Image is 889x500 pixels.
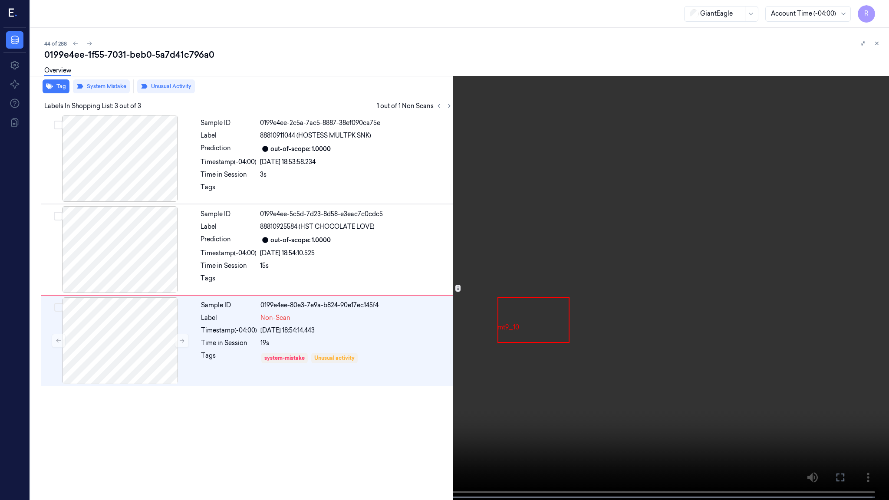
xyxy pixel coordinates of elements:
[201,118,257,128] div: Sample ID
[260,261,453,270] div: 15s
[201,144,257,154] div: Prediction
[201,183,257,197] div: Tags
[260,339,452,348] div: 19s
[260,222,375,231] span: 88810925584 (HST CHOCOLATE LOVE)
[377,101,454,111] span: 1 out of 1 Non Scans
[137,79,195,93] button: Unusual Activity
[201,222,257,231] div: Label
[201,274,257,288] div: Tags
[201,313,257,322] div: Label
[44,49,882,61] div: 0199e4ee-1f55-7031-beb0-5a7d41c796a0
[201,339,257,348] div: Time in Session
[270,145,331,154] div: out-of-scope: 1.0000
[314,354,355,362] div: Unusual activity
[264,354,305,362] div: system-mistake
[54,303,63,312] button: Select row
[270,236,331,245] div: out-of-scope: 1.0000
[201,326,257,335] div: Timestamp (-04:00)
[44,102,141,111] span: Labels In Shopping List: 3 out of 3
[201,351,257,365] div: Tags
[201,170,257,179] div: Time in Session
[201,301,257,310] div: Sample ID
[260,301,452,310] div: 0199e4ee-80e3-7e9a-b824-90e17ec145f4
[201,261,257,270] div: Time in Session
[54,121,63,129] button: Select row
[260,313,290,322] span: Non-Scan
[44,40,67,47] span: 44 of 288
[260,170,453,179] div: 3s
[201,131,257,140] div: Label
[73,79,130,93] button: System Mistake
[201,235,257,245] div: Prediction
[260,158,453,167] div: [DATE] 18:53:58.234
[260,249,453,258] div: [DATE] 18:54:10.525
[260,326,452,335] div: [DATE] 18:54:14.443
[260,131,371,140] span: 88810911044 (HOSTESS MULTPK SNK)
[260,118,453,128] div: 0199e4ee-2c5a-7ac5-8887-38ef090ca75e
[54,212,63,220] button: Select row
[43,79,69,93] button: Tag
[260,210,453,219] div: 0199e4ee-5c5d-7d23-8d58-e3eac7c0cdc5
[201,158,257,167] div: Timestamp (-04:00)
[858,5,875,23] button: R
[201,210,257,219] div: Sample ID
[201,249,257,258] div: Timestamp (-04:00)
[44,66,71,76] a: Overview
